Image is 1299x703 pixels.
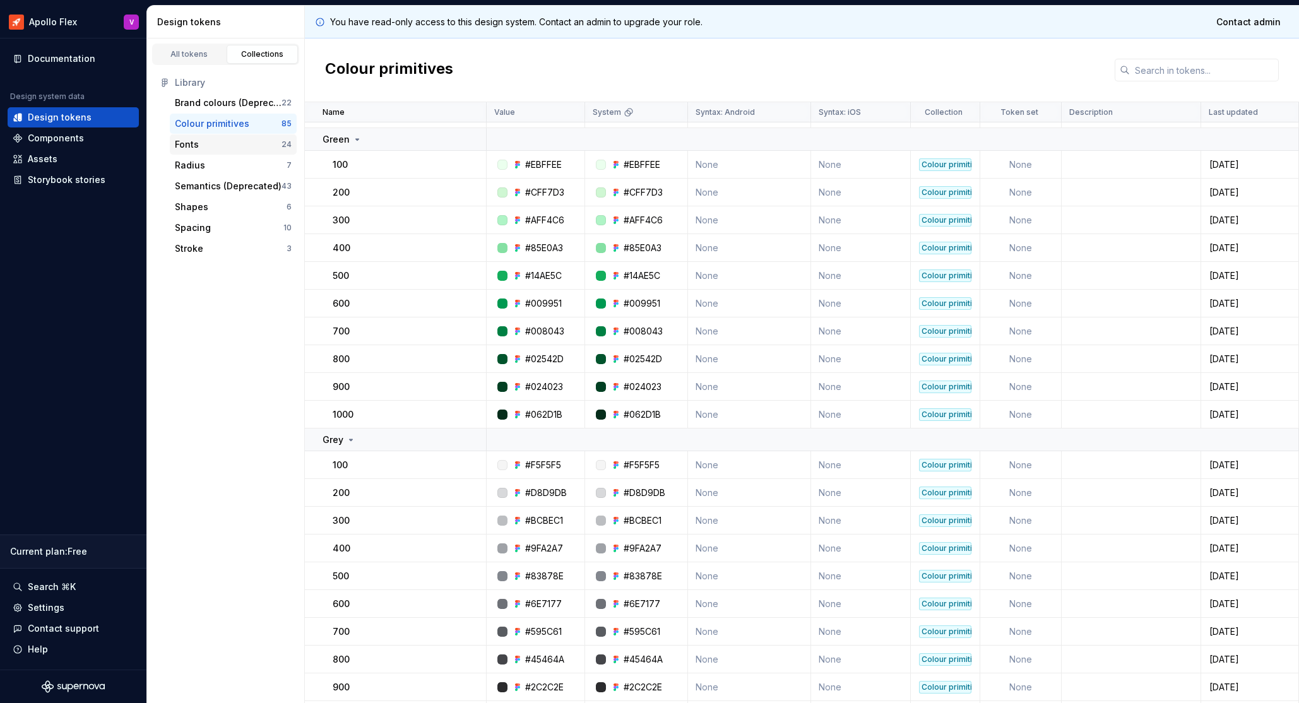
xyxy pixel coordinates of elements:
div: Search ⌘K [28,581,76,593]
button: Help [8,639,139,659]
td: None [811,345,910,373]
div: Colour primitives [919,325,972,338]
div: #BCBEC1 [525,514,563,527]
p: 300 [333,514,350,527]
a: Spacing10 [170,218,297,238]
p: Last updated [1209,107,1258,117]
div: #45464A [624,653,663,666]
td: None [688,562,812,590]
a: Contact admin [1208,11,1289,33]
td: None [688,451,812,479]
div: [DATE] [1202,681,1298,694]
div: [DATE] [1202,653,1298,666]
td: None [688,179,812,206]
div: Design tokens [157,16,299,28]
div: [DATE] [1202,353,1298,365]
td: None [980,401,1061,428]
div: #595C61 [525,625,562,638]
p: 500 [333,570,349,582]
svg: Supernova Logo [42,680,105,693]
td: None [980,179,1061,206]
div: Colour primitives [919,653,972,666]
p: Token set [1000,107,1038,117]
div: [DATE] [1202,269,1298,282]
td: None [688,507,812,535]
div: Colour primitives [919,408,972,421]
td: None [688,345,812,373]
div: #EBFFEE [624,158,660,171]
span: Contact admin [1216,16,1281,28]
div: #6E7177 [525,598,562,610]
td: None [980,451,1061,479]
div: 7 [287,160,292,170]
td: None [811,317,910,345]
a: Storybook stories [8,170,139,190]
div: #45464A [525,653,564,666]
td: None [980,317,1061,345]
div: Shapes [175,201,208,213]
input: Search in tokens... [1130,59,1279,81]
div: 3 [287,244,292,254]
div: V [129,17,134,27]
div: Current plan : Free [10,545,136,558]
div: Colour primitives [919,186,972,199]
td: None [811,290,910,317]
td: None [980,479,1061,507]
td: None [811,479,910,507]
div: #14AE5C [624,269,660,282]
div: Contact support [28,622,99,635]
td: None [980,507,1061,535]
p: Syntax: iOS [819,107,861,117]
button: Semantics (Deprecated)43 [170,176,297,196]
p: 300 [333,214,350,227]
p: 200 [333,186,350,199]
td: None [980,262,1061,290]
td: None [688,535,812,562]
div: [DATE] [1202,297,1298,310]
button: Apollo FlexV [3,8,144,35]
div: Colour primitives [919,514,972,527]
p: Green [323,133,350,146]
button: Stroke3 [170,239,297,259]
div: Colour primitives [919,297,972,310]
div: #008043 [624,325,663,338]
div: #CFF7D3 [624,186,663,199]
div: [DATE] [1202,459,1298,471]
div: 10 [283,223,292,233]
button: Shapes6 [170,197,297,217]
div: #9FA2A7 [624,542,661,555]
td: None [688,590,812,618]
td: None [980,590,1061,618]
p: 400 [333,542,350,555]
div: [DATE] [1202,408,1298,421]
div: [DATE] [1202,325,1298,338]
td: None [688,206,812,234]
p: 600 [333,297,350,310]
div: Design tokens [28,111,92,124]
div: [DATE] [1202,487,1298,499]
div: #02542D [525,353,564,365]
a: Settings [8,598,139,618]
p: Collection [925,107,963,117]
p: You have read-only access to this design system. Contact an admin to upgrade your role. [330,16,703,28]
p: Value [494,107,515,117]
div: [DATE] [1202,186,1298,199]
div: 85 [282,119,292,129]
div: Colour primitives [919,570,972,582]
p: 1000 [333,408,353,421]
p: System [593,107,621,117]
div: #9FA2A7 [525,542,563,555]
div: Spacing [175,222,211,234]
td: None [688,151,812,179]
div: #CFF7D3 [525,186,564,199]
td: None [811,373,910,401]
td: None [980,345,1061,373]
div: 22 [282,98,292,108]
td: None [811,451,910,479]
button: Search ⌘K [8,577,139,597]
td: None [811,673,910,701]
td: None [811,618,910,646]
div: Colour primitives [919,214,972,227]
div: Stroke [175,242,203,255]
div: #024023 [525,381,563,393]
